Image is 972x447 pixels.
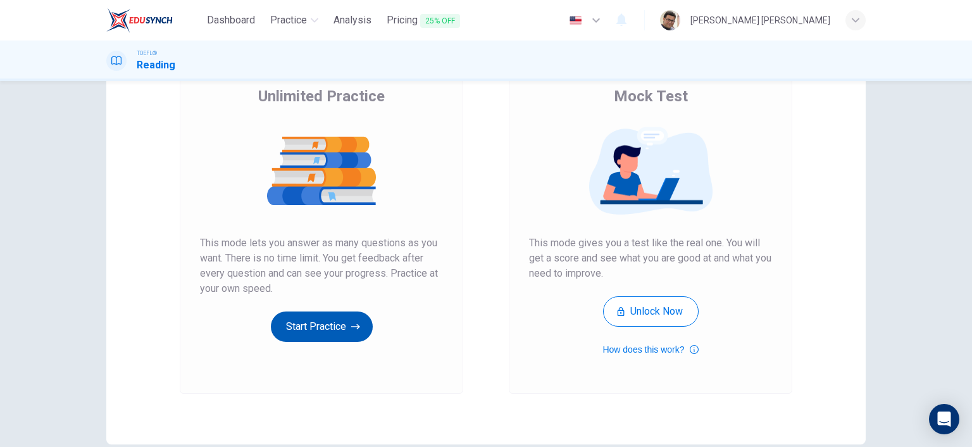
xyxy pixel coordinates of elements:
[602,342,698,357] button: How does this work?
[265,9,323,32] button: Practice
[690,13,830,28] div: [PERSON_NAME] [PERSON_NAME]
[614,86,688,106] span: Mock Test
[137,49,157,58] span: TOEFL®
[529,236,772,281] span: This mode gives you a test like the real one. You will get a score and see what you are good at a...
[929,404,959,434] div: Open Intercom Messenger
[328,9,377,32] button: Analysis
[106,8,173,33] img: EduSynch logo
[420,14,460,28] span: 25% OFF
[202,9,260,32] button: Dashboard
[333,13,371,28] span: Analysis
[271,312,373,342] button: Start Practice
[660,10,680,30] img: Profile picture
[137,58,175,73] h1: Reading
[258,86,385,106] span: Unlimited Practice
[603,296,699,327] button: Unlock Now
[270,13,307,28] span: Practice
[207,13,255,28] span: Dashboard
[568,16,583,25] img: en
[106,8,202,33] a: EduSynch logo
[387,13,460,28] span: Pricing
[382,9,465,32] button: Pricing25% OFF
[200,236,443,296] span: This mode lets you answer as many questions as you want. There is no time limit. You get feedback...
